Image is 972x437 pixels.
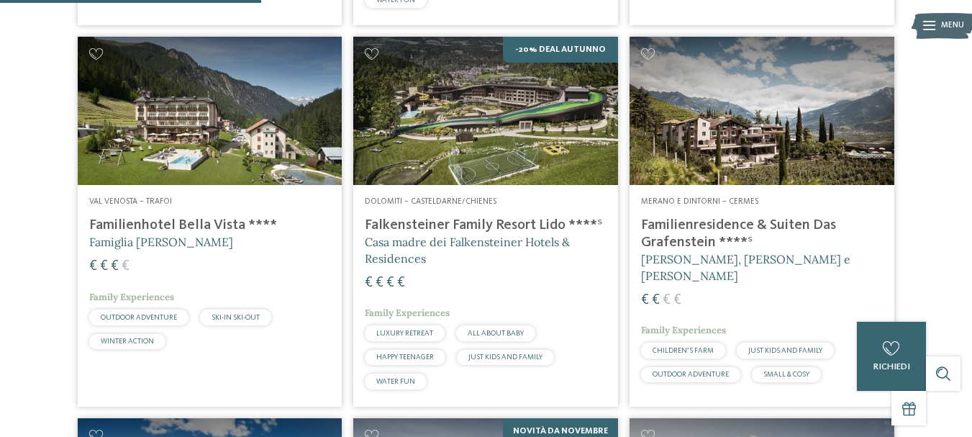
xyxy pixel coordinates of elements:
span: Family Experiences [89,291,174,303]
span: LUXURY RETREAT [376,330,433,337]
span: € [641,293,649,307]
span: SKI-IN SKI-OUT [212,314,260,321]
h4: Falkensteiner Family Resort Lido ****ˢ [365,217,607,234]
span: € [386,276,394,290]
span: ALL ABOUT BABY [468,330,524,337]
span: WINTER ACTION [101,338,154,345]
h4: Familienresidence & Suiten Das Grafenstein ****ˢ [641,217,883,251]
span: Famiglia [PERSON_NAME] [89,235,233,249]
span: € [122,259,130,274]
span: SMALL & COSY [763,371,809,378]
span: € [100,259,108,274]
a: Cercate un hotel per famiglie? Qui troverete solo i migliori! -20% Deal Autunno Dolomiti – Castel... [353,37,618,407]
span: € [376,276,383,290]
span: € [673,293,681,307]
h4: Familienhotel Bella Vista **** [89,217,331,234]
a: Cercate un hotel per famiglie? Qui troverete solo i migliori! Val Venosta – Trafoi Familienhotel ... [78,37,342,407]
span: HAPPY TEENAGER [376,353,434,361]
span: Val Venosta – Trafoi [89,197,172,206]
span: Casa madre dei Falkensteiner Hotels & Residences [365,235,570,265]
a: Cercate un hotel per famiglie? Qui troverete solo i migliori! Merano e dintorni – Cermes Familien... [630,37,894,407]
img: Cercate un hotel per famiglie? Qui troverete solo i migliori! [630,37,894,186]
img: Cercate un hotel per famiglie? Qui troverete solo i migliori! [78,37,342,186]
span: OUTDOOR ADVENTURE [101,314,177,321]
span: WATER FUN [376,378,415,385]
span: [PERSON_NAME], [PERSON_NAME] e [PERSON_NAME] [641,252,850,282]
span: Dolomiti – Casteldarne/Chienes [365,197,496,206]
span: Merano e dintorni – Cermes [641,197,758,206]
span: Family Experiences [641,324,726,336]
span: € [89,259,97,274]
span: € [397,276,405,290]
span: OUTDOOR ADVENTURE [653,371,729,378]
span: € [365,276,373,290]
span: CHILDREN’S FARM [653,347,714,354]
span: € [663,293,671,307]
span: € [111,259,119,274]
span: € [652,293,660,307]
span: JUST KIDS AND FAMILY [468,353,542,361]
span: richiedi [873,362,910,371]
img: Cercate un hotel per famiglie? Qui troverete solo i migliori! [353,37,618,186]
span: Family Experiences [365,307,450,319]
span: JUST KIDS AND FAMILY [748,347,822,354]
a: richiedi [857,322,926,391]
